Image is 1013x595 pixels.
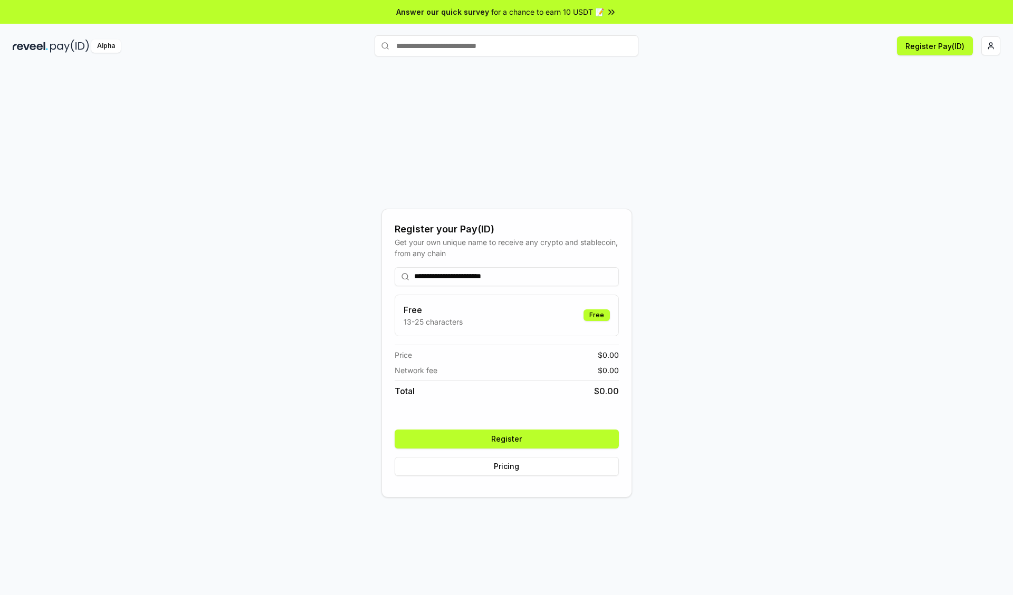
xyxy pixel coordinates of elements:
[598,349,619,360] span: $ 0.00
[50,40,89,53] img: pay_id
[395,385,415,397] span: Total
[395,365,437,376] span: Network fee
[594,385,619,397] span: $ 0.00
[404,304,463,316] h3: Free
[395,430,619,448] button: Register
[897,36,973,55] button: Register Pay(ID)
[396,6,489,17] span: Answer our quick survey
[404,316,463,327] p: 13-25 characters
[13,40,48,53] img: reveel_dark
[598,365,619,376] span: $ 0.00
[584,309,610,321] div: Free
[91,40,121,53] div: Alpha
[491,6,604,17] span: for a chance to earn 10 USDT 📝
[395,457,619,476] button: Pricing
[395,349,412,360] span: Price
[395,222,619,237] div: Register your Pay(ID)
[395,237,619,259] div: Get your own unique name to receive any crypto and stablecoin, from any chain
